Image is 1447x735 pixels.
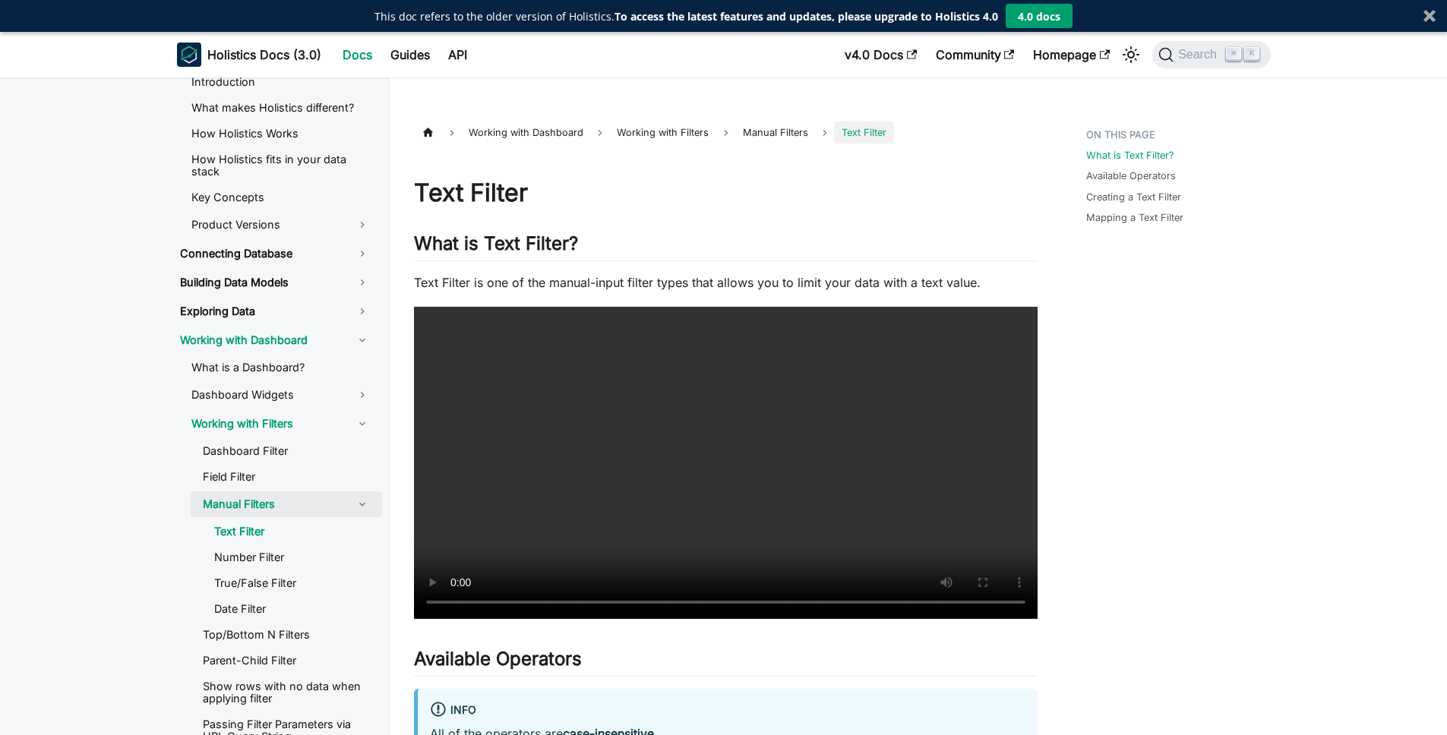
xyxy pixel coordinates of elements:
[1152,41,1270,68] button: Search
[461,121,591,144] span: Working with Dashboard
[191,465,382,488] a: Field Filter
[179,186,382,209] a: Key Concepts
[834,121,894,144] span: Text Filter
[191,440,382,462] a: Dashboard Filter
[1086,210,1183,225] a: Mapping a Text Filter
[609,121,716,144] span: Working with Filters
[333,43,381,67] a: Docs
[414,178,1038,208] h1: Text Filter
[1006,4,1073,28] button: 4.0 docs
[191,675,382,710] a: Show rows with no data when applying filter
[191,623,382,646] a: Top/Bottom N Filters
[414,648,1038,677] h2: Available Operators
[168,298,382,324] a: Exploring Data
[430,701,1025,721] div: info
[414,232,1038,261] h2: What is Text Filter?
[179,71,382,93] a: Introduction
[927,43,1024,67] a: Community
[615,9,998,24] strong: To access the latest features and updates, please upgrade to Holistics 4.0
[179,411,382,437] a: Working with Filters
[735,121,816,144] span: Manual Filters
[179,212,382,238] a: Product Versions
[381,43,439,67] a: Guides
[179,382,382,408] a: Dashboard Widgets
[1086,169,1176,183] a: Available Operators
[168,241,382,267] a: Connecting Database
[191,491,382,517] a: Manual Filters
[1244,47,1259,61] kbd: K
[414,121,443,144] a: Home page
[179,356,382,379] a: What is a Dashboard?
[439,43,476,67] a: API
[202,572,382,595] a: True/False Filter
[1119,43,1143,67] button: Switch between dark and light mode (currently light mode)
[374,8,998,24] div: This doc refers to the older version of Holistics.To access the latest features and updates, plea...
[179,96,382,119] a: What makes Holistics different?
[202,546,382,569] a: Number Filter
[179,122,382,145] a: How Holistics Works
[414,307,1038,619] video: Sorry, your browser doesn't support embedded videos, but don't worry, you can and watch it with y...
[836,43,926,67] a: v4.0 Docs
[207,46,321,64] b: Holistics Docs (3.0)
[1174,48,1226,62] span: Search
[1086,190,1181,204] a: Creating a Text Filter
[1024,43,1119,67] a: Homepage
[202,520,382,543] a: Text Filter
[168,270,382,295] a: Building Data Models
[1226,47,1241,61] kbd: ⌘
[177,43,201,67] img: Holistics
[179,148,382,183] a: How Holistics fits in your data stack
[191,649,382,672] a: Parent-Child Filter
[177,43,321,67] a: HolisticsHolistics Docs (3.0)
[414,121,1038,144] nav: Breadcrumbs
[1086,148,1174,162] a: What is Text Filter?
[168,327,382,353] a: Working with Dashboard
[374,8,998,24] p: This doc refers to the older version of Holistics.
[202,598,382,620] a: Date Filter
[414,273,1038,292] p: Text Filter is one of the manual-input filter types that allows you to limit your data with a tex...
